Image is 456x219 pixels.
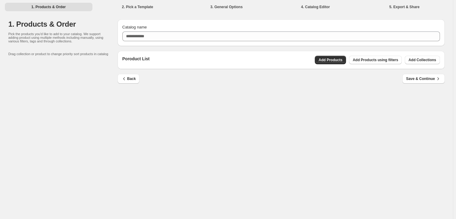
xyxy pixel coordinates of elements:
h1: 1. Products & Order [8,19,118,29]
p: Drag collection or product to change priority sort products in catalog [8,52,118,56]
span: Add Products [318,58,342,62]
button: Back [118,74,140,84]
button: Save & Continue [402,74,444,84]
button: Add Products using filters [349,56,402,64]
button: Add Products [315,56,346,64]
span: Back [121,76,136,82]
span: Save & Continue [406,76,441,82]
span: Catalog name [122,25,147,29]
span: Add Products using filters [353,58,398,62]
p: Poroduct List [122,56,150,64]
p: Pick the products you'd like to add to your catalog. We support adding product using multiple met... [8,32,105,43]
button: Add Collections [405,56,440,64]
span: Add Collections [408,58,436,62]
